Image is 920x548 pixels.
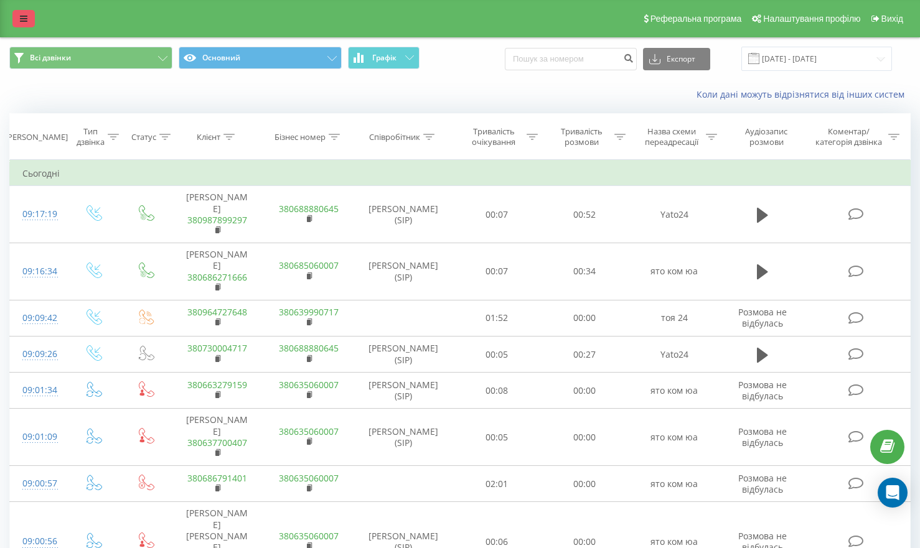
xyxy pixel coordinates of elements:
td: Yato24 [629,186,720,243]
button: Експорт [643,48,710,70]
td: 00:00 [541,466,629,502]
td: 02:01 [453,466,540,502]
div: 09:17:19 [22,202,54,226]
div: Статус [131,132,156,142]
div: Бізнес номер [275,132,326,142]
td: ято ком юа [629,466,720,502]
td: 00:00 [541,300,629,336]
a: 380686791401 [187,472,247,484]
a: 380635060007 [279,472,339,484]
a: 380987899297 [187,214,247,226]
button: Основний [179,47,342,69]
td: [PERSON_NAME] [171,186,263,243]
td: Сьогодні [10,161,911,186]
div: 09:01:34 [22,378,54,402]
div: Тривалість розмови [552,126,611,147]
div: Співробітник [369,132,420,142]
div: Тривалість очікування [464,126,523,147]
div: 09:16:34 [22,259,54,284]
td: 00:34 [541,243,629,300]
a: 380685060007 [279,259,339,271]
div: 09:01:09 [22,425,54,449]
span: Налаштування профілю [763,14,860,24]
td: 00:52 [541,186,629,243]
div: Назва схеми переадресації [640,126,703,147]
a: 380637700407 [187,437,247,448]
div: Open Intercom Messenger [878,478,908,508]
div: Аудіозапис розмови [731,126,802,147]
td: [PERSON_NAME] (SIP) [354,337,453,373]
a: 380730004717 [187,342,247,354]
a: 380663279159 [187,379,247,391]
td: [PERSON_NAME] (SIP) [354,409,453,466]
div: Клієнт [197,132,220,142]
a: 380688880645 [279,342,339,354]
span: Розмова не відбулась [738,472,787,495]
td: [PERSON_NAME] [171,409,263,466]
td: ято ком юа [629,243,720,300]
div: Тип дзвінка [77,126,105,147]
td: Yato24 [629,337,720,373]
td: ято ком юа [629,373,720,409]
div: [PERSON_NAME] [5,132,68,142]
a: 380635060007 [279,425,339,437]
span: Розмова не відбулась [738,379,787,402]
td: 00:00 [541,409,629,466]
td: тоя 24 [629,300,720,336]
a: 380639990717 [279,306,339,318]
div: 09:09:42 [22,306,54,330]
td: 01:52 [453,300,540,336]
td: 00:00 [541,373,629,409]
div: Коментар/категорія дзвінка [812,126,885,147]
td: 00:05 [453,337,540,373]
a: Коли дані можуть відрізнятися вiд інших систем [697,88,911,100]
button: Всі дзвінки [9,47,172,69]
td: 00:07 [453,186,540,243]
td: 00:05 [453,409,540,466]
div: 09:00:57 [22,471,54,496]
a: 380964727648 [187,306,247,318]
td: [PERSON_NAME] (SIP) [354,243,453,300]
span: Розмова не відбулась [738,306,787,329]
td: [PERSON_NAME] (SIP) [354,373,453,409]
span: Вихід [881,14,903,24]
a: 380635060007 [279,530,339,542]
a: 380686271666 [187,271,247,283]
td: [PERSON_NAME] [171,243,263,300]
span: Всі дзвінки [30,53,71,63]
td: ято ком юа [629,409,720,466]
span: Розмова не відбулась [738,425,787,448]
span: Графік [372,53,397,62]
a: 380688880645 [279,203,339,215]
input: Пошук за номером [505,48,637,70]
a: 380635060007 [279,379,339,391]
td: [PERSON_NAME] (SIP) [354,186,453,243]
button: Графік [348,47,420,69]
td: 00:08 [453,373,540,409]
td: 00:27 [541,337,629,373]
span: Реферальна програма [650,14,742,24]
div: 09:09:26 [22,342,54,366]
td: 00:07 [453,243,540,300]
